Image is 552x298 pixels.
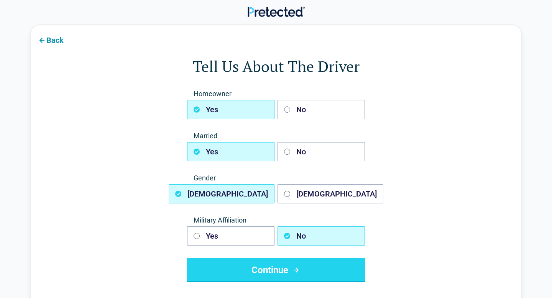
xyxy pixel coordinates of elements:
[187,89,365,98] span: Homeowner
[187,174,365,183] span: Gender
[278,100,365,119] button: No
[187,216,365,225] span: Military Affiliation
[278,142,365,161] button: No
[169,184,274,203] button: [DEMOGRAPHIC_DATA]
[187,142,274,161] button: Yes
[62,56,490,77] h1: Tell Us About The Driver
[278,184,383,203] button: [DEMOGRAPHIC_DATA]
[187,100,274,119] button: Yes
[31,31,70,48] button: Back
[278,226,365,246] button: No
[187,131,365,141] span: Married
[187,258,365,282] button: Continue
[187,226,274,246] button: Yes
